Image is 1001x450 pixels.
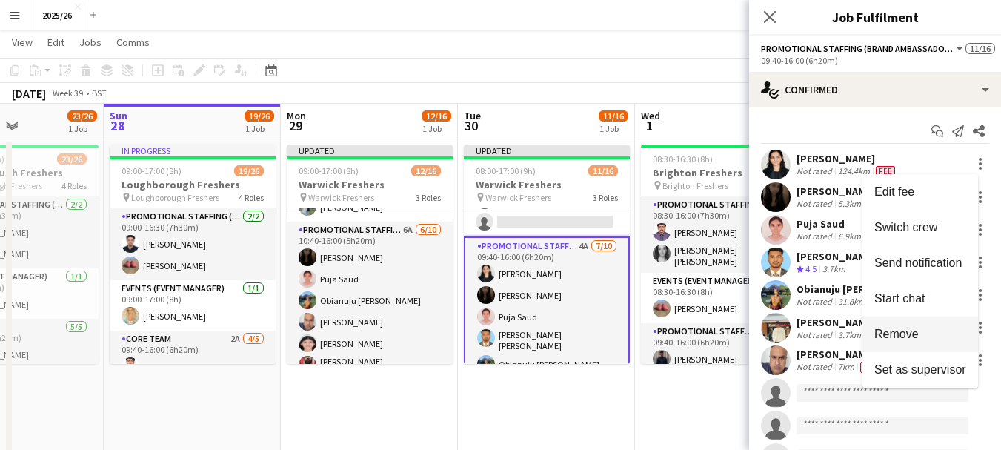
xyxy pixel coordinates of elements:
button: Edit fee [862,174,978,210]
button: Send notification [862,245,978,281]
span: Switch crew [874,221,937,234]
span: Remove [874,328,919,340]
button: Remove [862,317,978,352]
button: Start chat [862,281,978,317]
span: Send notification [874,257,962,269]
span: Set as supervisor [874,363,966,376]
span: Start chat [874,292,925,305]
button: Set as supervisor [862,352,978,388]
button: Switch crew [862,210,978,245]
span: Edit fee [874,185,914,198]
